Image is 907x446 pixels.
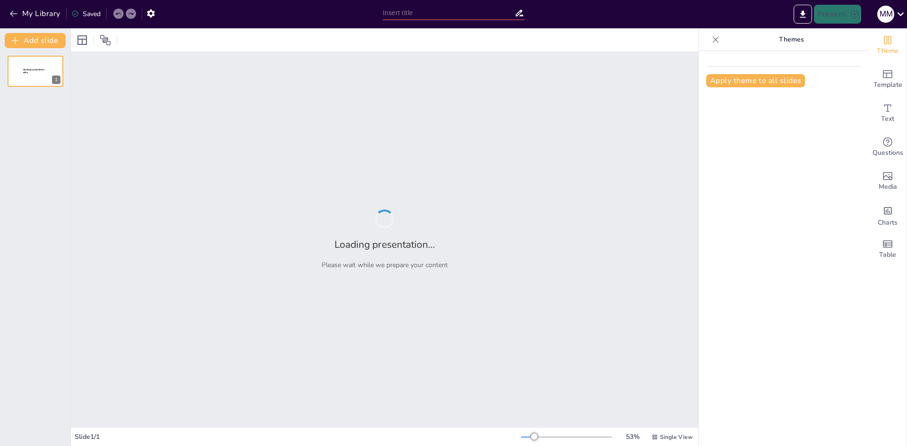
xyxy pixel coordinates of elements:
button: M m [877,5,894,24]
span: Charts [878,218,898,228]
button: Export to PowerPoint [794,5,812,24]
span: Sendsteps presentation editor [23,68,44,74]
div: 1 [52,76,60,84]
span: Single View [660,433,693,441]
div: 1 [8,56,63,87]
input: Insert title [383,6,514,20]
span: Position [100,34,111,46]
div: Add a table [869,232,907,266]
div: Add charts and graphs [869,198,907,232]
div: Add text boxes [869,96,907,130]
span: Media [879,182,897,192]
span: Template [873,80,902,90]
button: My Library [7,6,64,21]
div: Add images, graphics, shapes or video [869,164,907,198]
button: Apply theme to all slides [706,74,805,87]
div: Get real-time input from your audience [869,130,907,164]
span: Table [879,250,896,260]
h2: Loading presentation... [334,238,435,251]
button: Add slide [5,33,66,48]
div: Layout [75,33,90,48]
div: Slide 1 / 1 [75,432,521,441]
span: Theme [877,46,898,56]
div: M m [877,6,894,23]
p: Please wait while we prepare your content [322,261,448,269]
div: 53 % [621,432,644,441]
p: Themes [723,28,859,51]
div: Add ready made slides [869,62,907,96]
div: Saved [71,9,101,18]
button: Present [814,5,861,24]
span: Text [881,114,894,124]
div: Change the overall theme [869,28,907,62]
span: Questions [873,148,903,158]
